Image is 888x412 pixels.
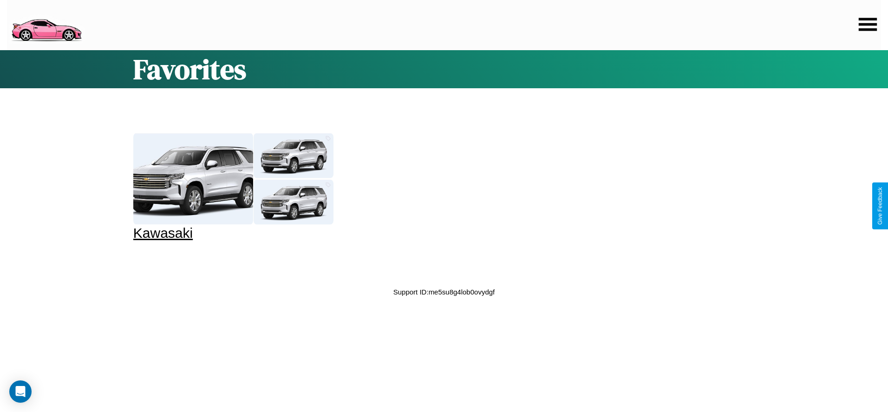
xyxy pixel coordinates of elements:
div: Give Feedback [877,187,883,225]
div: Open Intercom Messenger [9,380,32,403]
p: Support ID: me5su8g4lob0ovydgf [393,286,495,298]
div: Kawasaki [133,225,333,241]
img: logo [7,5,85,44]
h1: Favorites [133,50,755,88]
